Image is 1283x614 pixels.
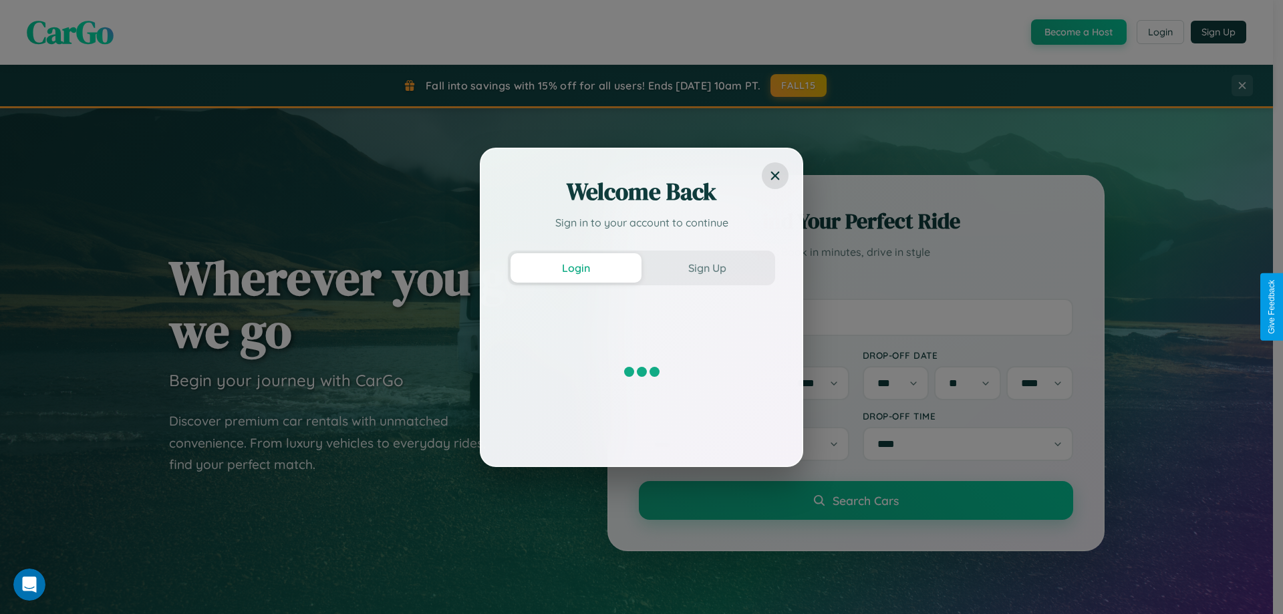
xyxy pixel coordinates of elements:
button: Sign Up [641,253,772,283]
iframe: Intercom live chat [13,569,45,601]
div: Give Feedback [1267,280,1276,334]
h2: Welcome Back [508,176,775,208]
p: Sign in to your account to continue [508,214,775,231]
button: Login [511,253,641,283]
